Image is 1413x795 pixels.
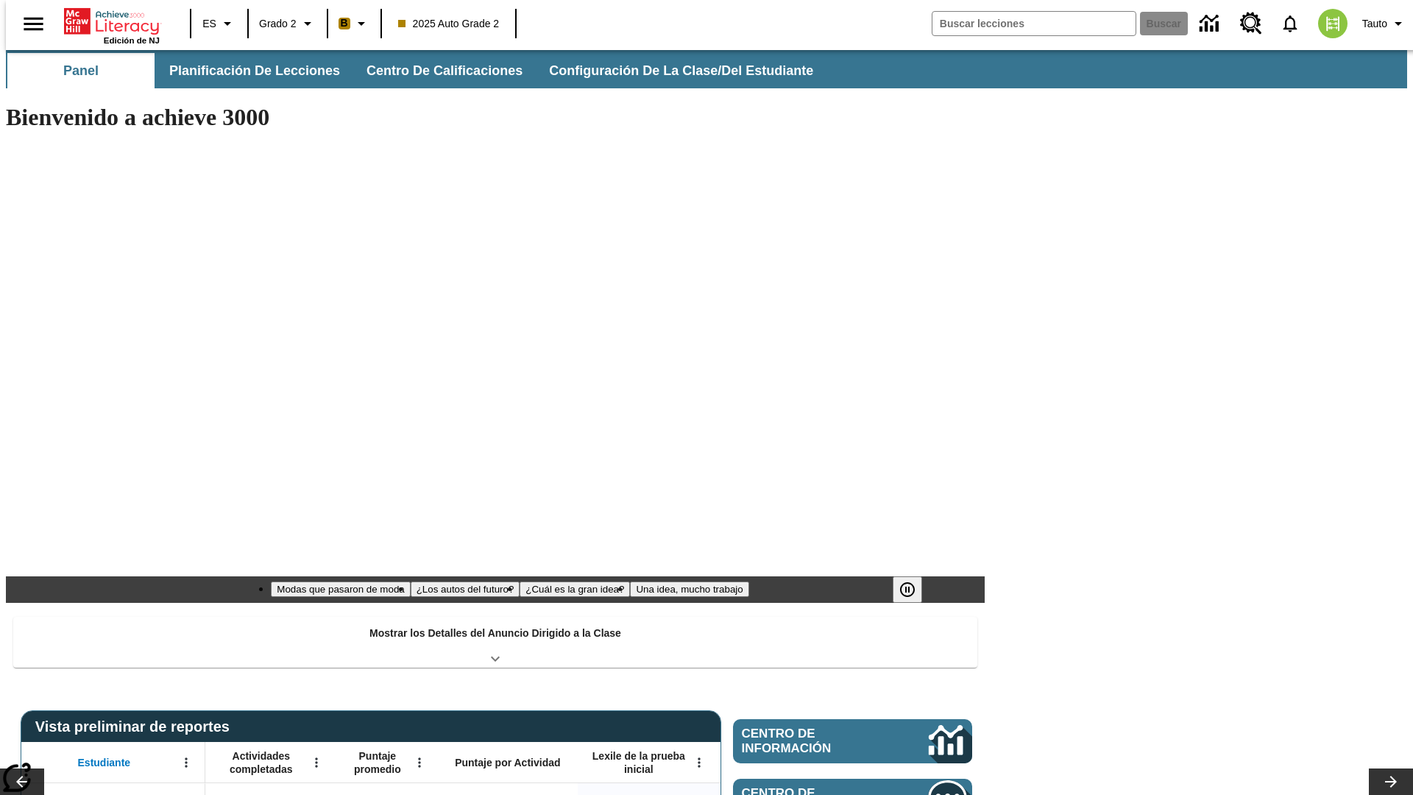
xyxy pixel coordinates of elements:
span: Configuración de la clase/del estudiante [549,63,813,79]
span: 2025 Auto Grade 2 [398,16,500,32]
span: Vista preliminar de reportes [35,718,237,735]
span: Actividades completadas [213,749,310,776]
span: Puntaje por Actividad [455,756,560,769]
p: Mostrar los Detalles del Anuncio Dirigido a la Clase [369,626,621,641]
button: Pausar [893,576,922,603]
span: Lexile de la prueba inicial [585,749,693,776]
button: Diapositiva 4 Una idea, mucho trabajo [630,582,748,597]
button: Abrir menú [408,752,431,774]
button: Planificación de lecciones [157,53,352,88]
h1: Bienvenido a achieve 3000 [6,104,985,131]
button: Boost El color de la clase es anaranjado claro. Cambiar el color de la clase. [333,10,376,37]
a: Centro de información [1191,4,1231,44]
button: Abrir menú [175,752,197,774]
button: Escoja un nuevo avatar [1309,4,1356,43]
button: Abrir el menú lateral [12,2,55,46]
button: Perfil/Configuración [1356,10,1413,37]
button: Abrir menú [688,752,710,774]
span: Planificación de lecciones [169,63,340,79]
div: Subbarra de navegación [6,50,1407,88]
span: Centro de calificaciones [366,63,523,79]
span: ES [202,16,216,32]
span: Tauto [1362,16,1387,32]
button: Lenguaje: ES, Selecciona un idioma [196,10,243,37]
input: Buscar campo [932,12,1136,35]
div: Subbarra de navegación [6,53,826,88]
button: Diapositiva 1 Modas que pasaron de moda [271,582,410,597]
div: Portada [64,5,160,45]
img: avatar image [1318,9,1348,38]
div: Pausar [893,576,937,603]
span: B [341,14,348,32]
button: Abrir menú [305,752,327,774]
button: Grado: Grado 2, Elige un grado [253,10,322,37]
a: Notificaciones [1271,4,1309,43]
button: Diapositiva 2 ¿Los autos del futuro? [411,582,520,597]
a: Centro de información [733,719,972,763]
a: Centro de recursos, Se abrirá en una pestaña nueva. [1231,4,1271,43]
span: Panel [63,63,99,79]
button: Carrusel de lecciones, seguir [1369,768,1413,795]
button: Diapositiva 3 ¿Cuál es la gran idea? [520,582,630,597]
span: Estudiante [78,756,131,769]
span: Grado 2 [259,16,297,32]
button: Configuración de la clase/del estudiante [537,53,825,88]
a: Portada [64,7,160,36]
span: Puntaje promedio [342,749,413,776]
span: Edición de NJ [104,36,160,45]
button: Centro de calificaciones [355,53,534,88]
span: Centro de información [742,727,879,756]
div: Mostrar los Detalles del Anuncio Dirigido a la Clase [13,617,977,668]
button: Panel [7,53,155,88]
